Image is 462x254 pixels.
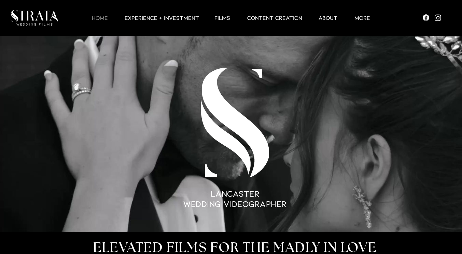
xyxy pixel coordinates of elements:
span: LANCASTER WEDDING VIDEOGRAPHER [183,188,287,209]
p: More [351,14,374,22]
a: HOME [83,14,116,22]
p: CONTENT CREATION [244,14,306,22]
p: Films [211,14,234,22]
p: ABOUT [315,14,341,22]
ul: Social Bar [422,13,442,22]
a: Films [206,14,239,22]
a: ABOUT [310,14,346,22]
p: EXPERIENCE + INVESTMENT [121,14,202,22]
nav: Site [65,14,397,22]
a: EXPERIENCE + INVESTMENT [116,14,206,22]
a: CONTENT CREATION [239,14,310,22]
img: LUX STRATA TEST_edited.png [11,10,58,26]
img: LUX S TEST_edited.png [201,68,269,177]
p: HOME [88,14,111,22]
